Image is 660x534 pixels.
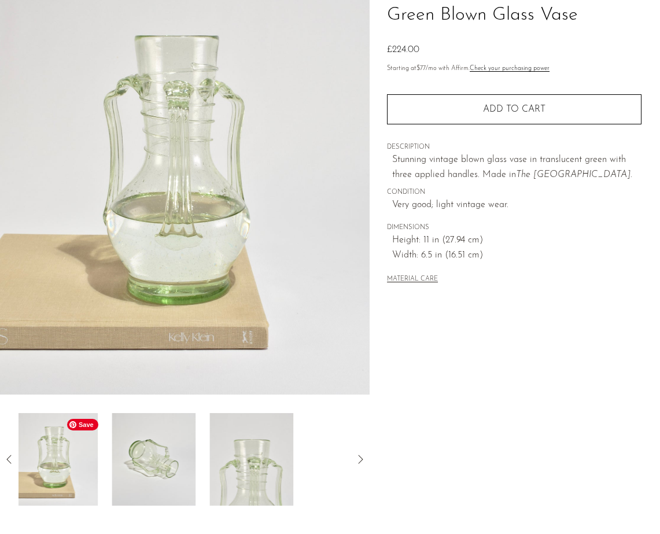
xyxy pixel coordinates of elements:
span: CONDITION [387,187,641,198]
img: Green Blown Glass Vase [209,413,293,506]
span: Very good; light vintage wear. [392,198,641,213]
button: MATERIAL CARE [387,275,438,284]
span: Width: 6.5 in (16.51 cm) [392,248,641,263]
span: Add to cart [483,105,545,114]
span: £224.00 [387,45,419,54]
img: Green Blown Glass Vase [14,413,98,506]
span: Save [67,419,98,430]
a: Check your purchasing power - Learn more about Affirm Financing (opens in modal) [470,65,550,72]
img: Green Blown Glass Vase [112,413,196,506]
p: Stunning vintage blown glass vase in translucent green with three applied handles. Made in . [392,153,641,182]
button: Add to cart [387,94,641,124]
em: The [GEOGRAPHIC_DATA] [516,170,630,179]
span: DESCRIPTION [387,142,641,153]
h1: Green Blown Glass Vase [387,1,641,30]
span: DIMENSIONS [387,223,641,233]
span: Height: 11 in (27.94 cm) [392,233,641,248]
span: $77 [416,65,426,72]
p: Starting at /mo with Affirm. [387,64,641,74]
